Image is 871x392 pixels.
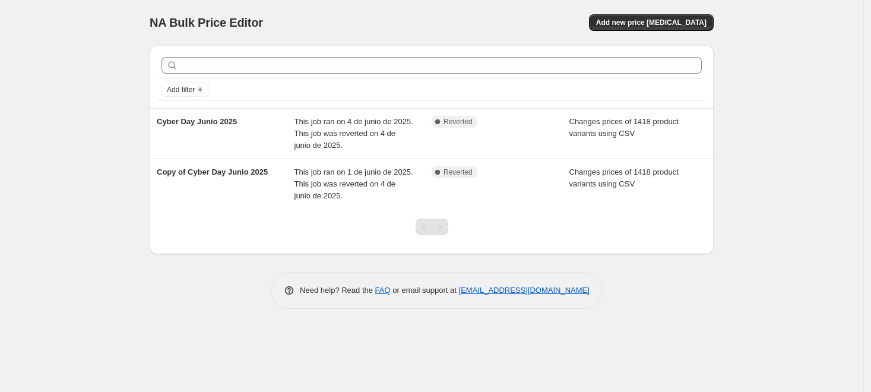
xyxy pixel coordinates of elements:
span: or email support at [391,286,459,295]
span: Need help? Read the [300,286,375,295]
span: NA Bulk Price Editor [150,16,263,29]
button: Add filter [161,83,209,97]
span: Reverted [444,167,473,177]
span: Changes prices of 1418 product variants using CSV [569,117,679,138]
span: This job ran on 1 de junio de 2025. This job was reverted on 4 de junio de 2025. [294,167,413,200]
span: Cyber Day Junio 2025 [157,117,237,126]
a: [EMAIL_ADDRESS][DOMAIN_NAME] [459,286,590,295]
span: Add filter [167,85,195,94]
span: Copy of Cyber Day Junio 2025 [157,167,268,176]
a: FAQ [375,286,391,295]
span: This job ran on 4 de junio de 2025. This job was reverted on 4 de junio de 2025. [294,117,413,150]
span: Add new price [MEDICAL_DATA] [596,18,707,27]
nav: Pagination [416,219,448,235]
span: Reverted [444,117,473,127]
button: Add new price [MEDICAL_DATA] [589,14,714,31]
span: Changes prices of 1418 product variants using CSV [569,167,679,188]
